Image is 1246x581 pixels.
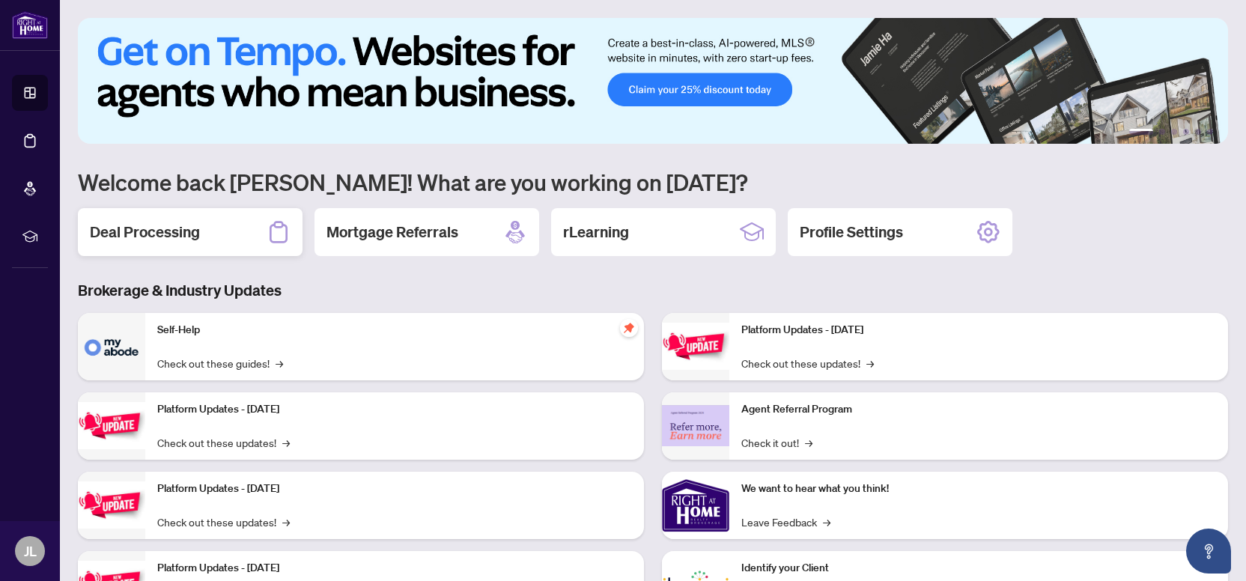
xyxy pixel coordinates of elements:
[662,323,729,370] img: Platform Updates - June 23, 2025
[78,168,1228,196] h1: Welcome back [PERSON_NAME]! What are you working on [DATE]?
[157,514,290,530] a: Check out these updates!→
[741,514,830,530] a: Leave Feedback→
[157,434,290,451] a: Check out these updates!→
[282,514,290,530] span: →
[800,222,903,243] h2: Profile Settings
[741,401,1216,418] p: Agent Referral Program
[78,18,1228,144] img: Slide 0
[276,355,283,371] span: →
[157,401,632,418] p: Platform Updates - [DATE]
[741,560,1216,577] p: Identify your Client
[866,355,874,371] span: →
[1129,129,1153,135] button: 1
[1171,129,1177,135] button: 3
[78,481,145,529] img: Platform Updates - July 21, 2025
[157,355,283,371] a: Check out these guides!→
[78,402,145,449] img: Platform Updates - September 16, 2025
[157,560,632,577] p: Platform Updates - [DATE]
[157,322,632,338] p: Self-Help
[12,11,48,39] img: logo
[326,222,458,243] h2: Mortgage Referrals
[1186,529,1231,574] button: Open asap
[1207,129,1213,135] button: 6
[823,514,830,530] span: →
[741,322,1216,338] p: Platform Updates - [DATE]
[24,541,37,562] span: JL
[157,481,632,497] p: Platform Updates - [DATE]
[90,222,200,243] h2: Deal Processing
[78,313,145,380] img: Self-Help
[1195,129,1201,135] button: 5
[741,434,812,451] a: Check it out!→
[78,280,1228,301] h3: Brokerage & Industry Updates
[1159,129,1165,135] button: 2
[563,222,629,243] h2: rLearning
[741,355,874,371] a: Check out these updates!→
[1183,129,1189,135] button: 4
[662,472,729,539] img: We want to hear what you think!
[662,405,729,446] img: Agent Referral Program
[741,481,1216,497] p: We want to hear what you think!
[805,434,812,451] span: →
[282,434,290,451] span: →
[620,319,638,337] span: pushpin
